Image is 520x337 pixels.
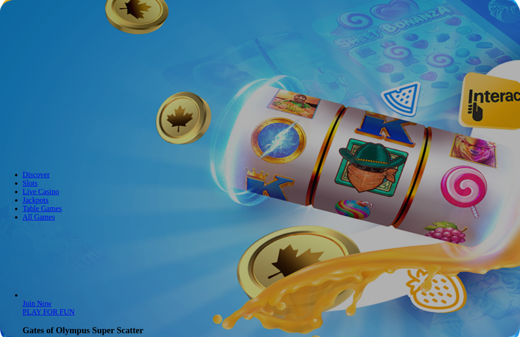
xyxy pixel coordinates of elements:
span: All Games [23,213,55,221]
a: Discover [23,171,50,179]
span: Table Games [23,204,62,212]
a: Jackpots [23,196,48,204]
span: Join Now [23,299,52,307]
h3: Gates of Olympus Super Scatter [23,325,516,336]
nav: Lobby [4,155,516,221]
article: Gates of Olympus Super Scatter [23,291,516,336]
a: Live Casino [23,188,59,196]
header: Lobby [4,155,516,239]
a: Gates of Olympus Super Scatter [23,299,52,307]
a: Gates of Olympus Super Scatter [23,308,75,316]
a: Slots [23,179,38,187]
